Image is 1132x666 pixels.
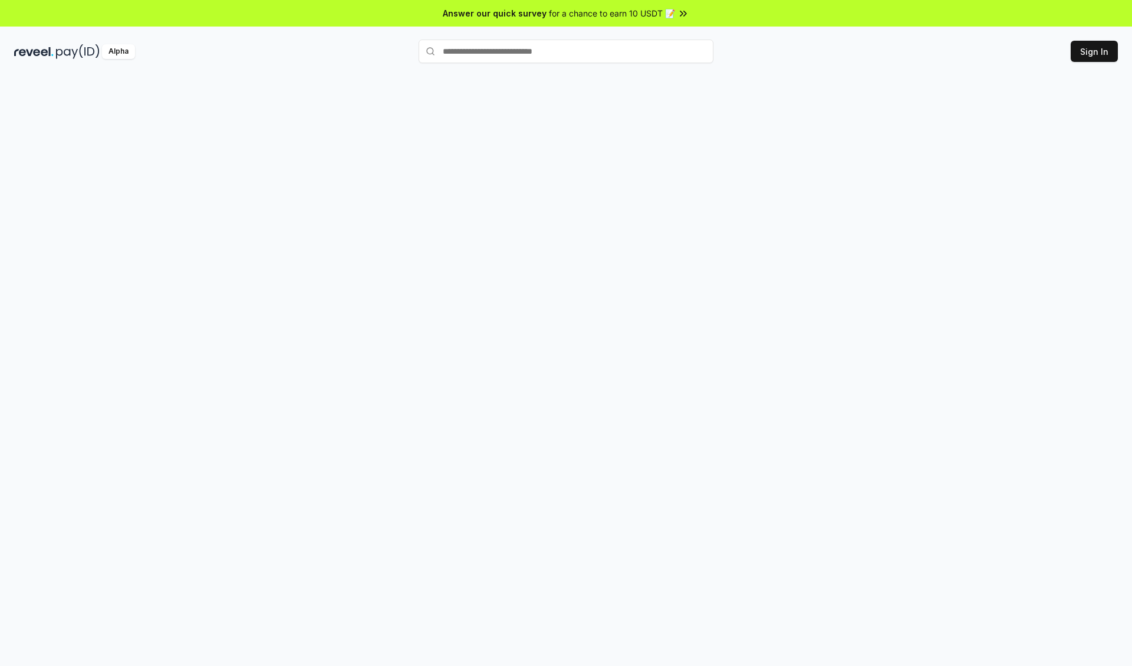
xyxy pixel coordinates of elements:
img: reveel_dark [14,44,54,59]
span: Answer our quick survey [443,7,547,19]
span: for a chance to earn 10 USDT 📝 [549,7,675,19]
div: Alpha [102,44,135,59]
button: Sign In [1071,41,1118,62]
img: pay_id [56,44,100,59]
